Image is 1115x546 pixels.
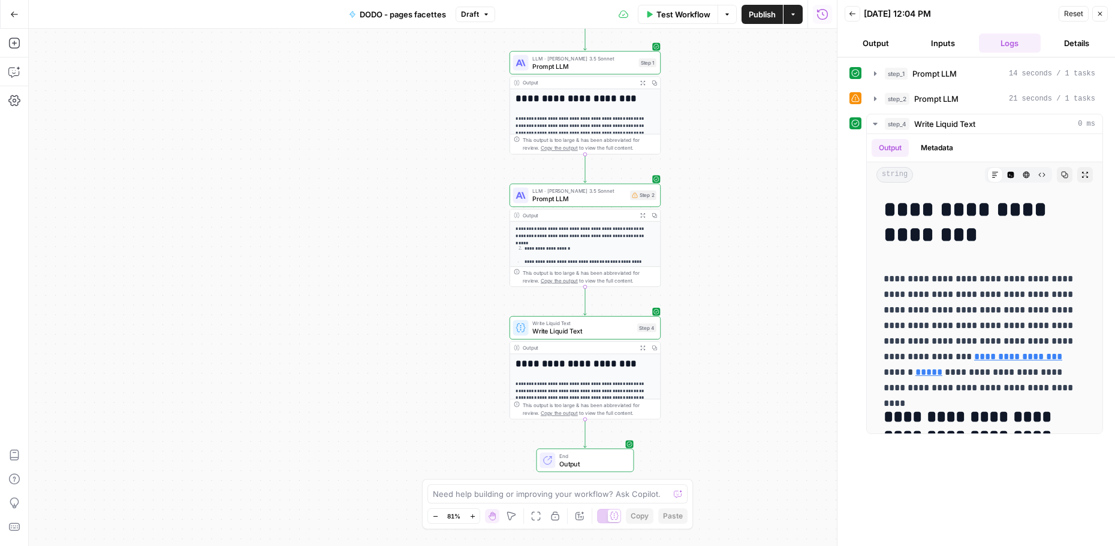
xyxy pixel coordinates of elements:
[447,511,460,521] span: 81%
[637,323,656,332] div: Step 4
[639,59,656,68] div: Step 1
[1009,68,1095,79] span: 14 seconds / 1 tasks
[1045,34,1108,53] button: Details
[541,145,578,151] span: Copy the output
[658,508,688,524] button: Paste
[532,54,635,62] span: LLM · [PERSON_NAME] 3.5 Sonnet
[914,93,959,105] span: Prompt LLM
[532,326,633,336] span: Write Liquid Text
[872,139,909,157] button: Output
[867,64,1102,83] button: 14 seconds / 1 tasks
[630,190,656,200] div: Step 2
[1009,93,1095,104] span: 21 seconds / 1 tasks
[914,139,960,157] button: Metadata
[631,511,649,521] span: Copy
[867,134,1102,433] div: 0 ms
[532,61,635,71] span: Prompt LLM
[523,211,634,219] div: Output
[912,68,957,80] span: Prompt LLM
[532,187,626,195] span: LLM · [PERSON_NAME] 3.5 Sonnet
[885,93,909,105] span: step_2
[584,22,587,50] g: Edge from start to step_1
[914,118,975,130] span: Write Liquid Text
[559,459,626,468] span: Output
[360,8,446,20] span: DODO - pages facettes
[559,452,626,460] span: End
[456,7,495,22] button: Draft
[523,136,656,152] div: This output is too large & has been abbreviated for review. to view the full content.
[523,401,656,417] div: This output is too large & has been abbreviated for review. to view the full content.
[541,410,578,416] span: Copy the output
[523,79,634,87] div: Output
[342,5,453,24] button: DODO - pages facettes
[885,118,909,130] span: step_4
[532,194,626,204] span: Prompt LLM
[584,154,587,183] g: Edge from step_1 to step_2
[584,287,587,315] g: Edge from step_2 to step_4
[663,511,683,521] span: Paste
[876,167,913,183] span: string
[523,269,656,284] div: This output is too large & has been abbreviated for review. to view the full content.
[867,114,1102,134] button: 0 ms
[1059,6,1089,22] button: Reset
[638,5,718,24] button: Test Workflow
[867,89,1102,108] button: 21 seconds / 1 tasks
[749,8,776,20] span: Publish
[461,9,479,20] span: Draft
[541,278,578,284] span: Copy the output
[885,68,908,80] span: step_1
[912,34,974,53] button: Inputs
[1078,119,1095,129] span: 0 ms
[626,508,653,524] button: Copy
[742,5,783,24] button: Publish
[510,448,661,472] div: EndOutput
[584,419,587,447] g: Edge from step_4 to end
[523,344,634,351] div: Output
[1064,8,1083,19] span: Reset
[532,320,633,327] span: Write Liquid Text
[656,8,710,20] span: Test Workflow
[979,34,1041,53] button: Logs
[845,34,907,53] button: Output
